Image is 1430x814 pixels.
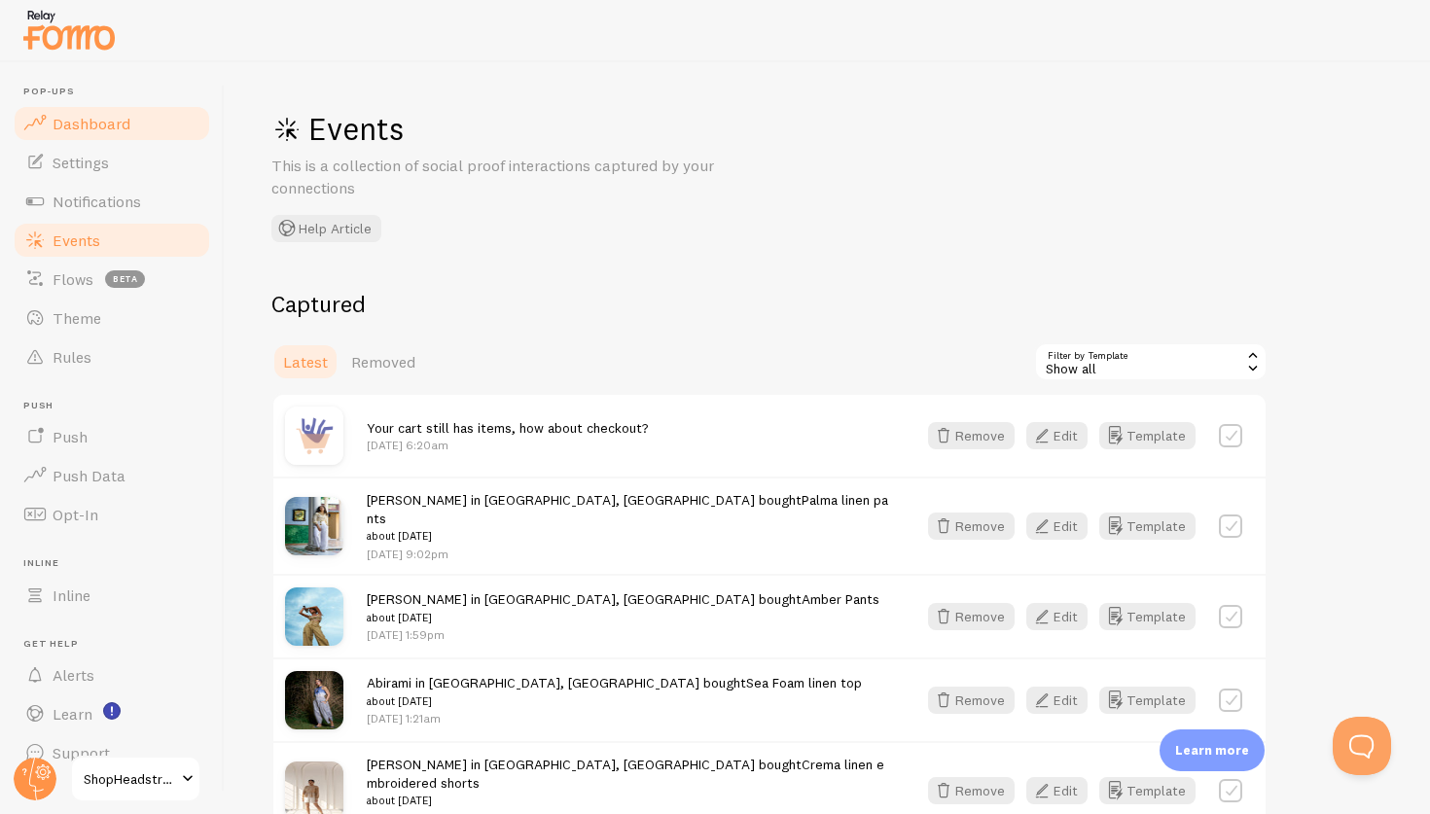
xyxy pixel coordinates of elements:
[12,456,212,495] a: Push Data
[285,407,343,465] img: purchase.jpg
[367,756,884,792] a: Crema linen embroidered shorts
[802,590,879,608] a: Amber Pants
[283,352,328,372] span: Latest
[367,437,648,453] p: [DATE] 6:20am
[1099,513,1196,540] button: Template
[367,419,648,437] span: Your cart still has items, how about checkout?
[367,710,862,726] p: [DATE] 1:21am
[12,417,212,456] a: Push
[1026,777,1088,804] button: Edit
[367,590,879,626] span: [PERSON_NAME] in [GEOGRAPHIC_DATA], [GEOGRAPHIC_DATA] bought
[367,527,893,545] small: about [DATE]
[285,587,343,646] img: DSC09102_small.jpg
[1026,777,1099,804] a: Edit
[103,702,121,720] svg: <p>Watch New Feature Tutorials!</p>
[23,638,212,651] span: Get Help
[12,495,212,534] a: Opt-In
[285,497,343,555] img: DSCF8806_small.jpg
[12,694,212,733] a: Learn
[1099,777,1196,804] button: Template
[23,86,212,98] span: Pop-ups
[12,221,212,260] a: Events
[53,230,100,250] span: Events
[70,756,201,802] a: ShopHeadstrong
[1026,422,1088,449] button: Edit
[367,546,893,562] p: [DATE] 9:02pm
[84,767,176,791] span: ShopHeadstrong
[53,665,94,685] span: Alerts
[1026,603,1088,630] button: Edit
[367,491,888,527] a: Palma linen pants
[1026,687,1088,714] button: Edit
[340,342,427,381] a: Removed
[367,674,862,710] span: Abirami in [GEOGRAPHIC_DATA], [GEOGRAPHIC_DATA] bought
[1175,741,1249,760] p: Learn more
[271,342,340,381] a: Latest
[53,427,88,446] span: Push
[271,289,1268,319] h2: Captured
[53,585,90,605] span: Inline
[1026,603,1099,630] a: Edit
[1099,603,1196,630] button: Template
[53,192,141,211] span: Notifications
[1026,513,1099,540] a: Edit
[53,466,125,485] span: Push Data
[53,153,109,172] span: Settings
[1026,422,1099,449] a: Edit
[367,692,862,710] small: about [DATE]
[12,143,212,182] a: Settings
[12,299,212,337] a: Theme
[12,576,212,615] a: Inline
[53,743,110,762] span: Support
[1160,729,1265,771] div: Learn more
[367,626,879,643] p: [DATE] 1:59pm
[12,104,212,143] a: Dashboard
[367,756,893,810] span: [PERSON_NAME] in [GEOGRAPHIC_DATA], [GEOGRAPHIC_DATA] bought
[367,609,879,626] small: about [DATE]
[1034,342,1268,381] div: Show all
[367,491,893,546] span: [PERSON_NAME] in [GEOGRAPHIC_DATA], [GEOGRAPHIC_DATA] bought
[53,347,91,367] span: Rules
[1026,687,1099,714] a: Edit
[12,733,212,772] a: Support
[53,704,92,724] span: Learn
[53,114,130,133] span: Dashboard
[1099,687,1196,714] button: Template
[367,792,893,809] small: about [DATE]
[1099,422,1196,449] button: Template
[1333,717,1391,775] iframe: Help Scout Beacon - Open
[928,603,1015,630] button: Remove
[23,400,212,412] span: Push
[271,155,738,199] p: This is a collection of social proof interactions captured by your connections
[928,687,1015,714] button: Remove
[23,557,212,570] span: Inline
[928,513,1015,540] button: Remove
[105,270,145,288] span: beta
[1026,513,1088,540] button: Edit
[746,674,862,691] a: Sea Foam linen top
[285,671,343,729] img: DSC07840_96906695-430b-4609-93af-330fe95350c8_small.jpg
[53,269,93,289] span: Flows
[271,215,381,242] button: Help Article
[53,505,98,524] span: Opt-In
[928,777,1015,804] button: Remove
[271,109,855,149] h1: Events
[351,352,415,372] span: Removed
[12,182,212,221] a: Notifications
[12,260,212,299] a: Flows beta
[20,5,118,54] img: fomo-relay-logo-orange.svg
[53,308,101,328] span: Theme
[12,337,212,376] a: Rules
[928,422,1015,449] button: Remove
[12,655,212,694] a: Alerts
